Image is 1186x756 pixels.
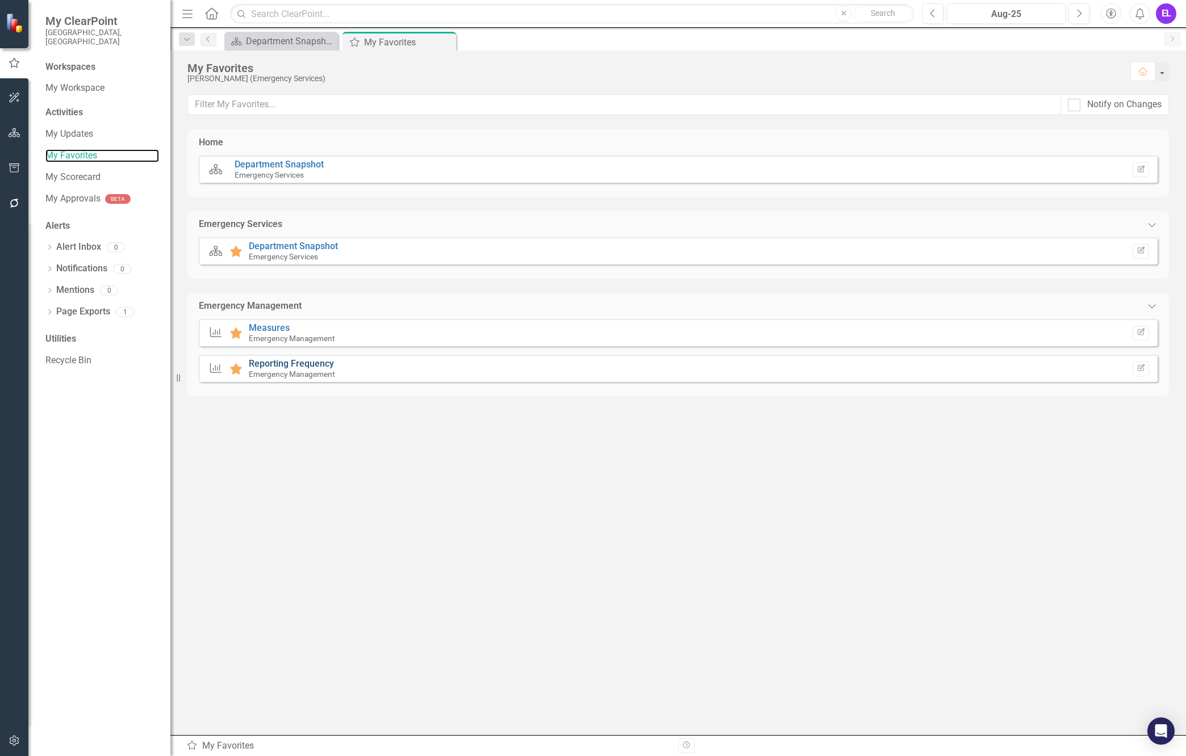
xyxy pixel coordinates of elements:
a: My Scorecard [45,171,159,184]
small: Emergency Services [249,252,318,261]
small: Emergency Management [249,369,335,379]
a: Department Snapshot [235,159,324,170]
div: BETA [105,194,131,204]
a: My Approvals [45,192,101,205]
img: ClearPoint Strategy [5,12,26,33]
div: Open Intercom Messenger [1147,717,1175,745]
button: Aug-25 [947,3,1066,24]
small: Emergency Services [235,170,304,179]
a: Page Exports [56,305,110,318]
button: Set Home Page [1133,162,1149,177]
a: Mentions [56,284,94,297]
div: Utilities [45,333,159,346]
button: EL [1156,3,1176,24]
a: Department Snapshot [249,241,338,251]
div: 0 [113,264,131,274]
div: Department Snapshot [246,34,335,48]
div: Notify on Changes [1087,98,1162,111]
div: My Favorites [187,62,1119,74]
small: Emergency Management [249,334,335,343]
div: [PERSON_NAME] (Emergency Services) [187,74,1119,83]
a: Recycle Bin [45,354,159,367]
div: Emergency Services [199,218,282,231]
input: Filter My Favorites... [187,94,1061,115]
a: Notifications [56,262,107,275]
div: 0 [100,285,118,295]
div: Home [199,136,223,149]
div: Workspaces [45,61,95,74]
a: Measures [249,322,290,333]
div: My Favorites [186,740,670,753]
a: Department Snapshot [227,34,335,48]
small: [GEOGRAPHIC_DATA], [GEOGRAPHIC_DATA] [45,28,159,47]
div: Aug-25 [951,7,1062,21]
div: My Favorites [364,35,453,49]
a: Reporting Frequency [249,358,334,369]
a: My Workspace [45,82,159,95]
div: Emergency Management [199,300,302,313]
span: Search [871,9,895,18]
input: Search ClearPoint... [230,4,914,24]
a: My Favorites [45,149,159,162]
button: Search [854,6,911,22]
div: Activities [45,106,159,119]
div: 1 [116,307,134,317]
span: My ClearPoint [45,14,159,28]
a: Alert Inbox [56,241,101,254]
div: Alerts [45,220,159,233]
div: 0 [107,242,125,252]
a: My Updates [45,128,159,141]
